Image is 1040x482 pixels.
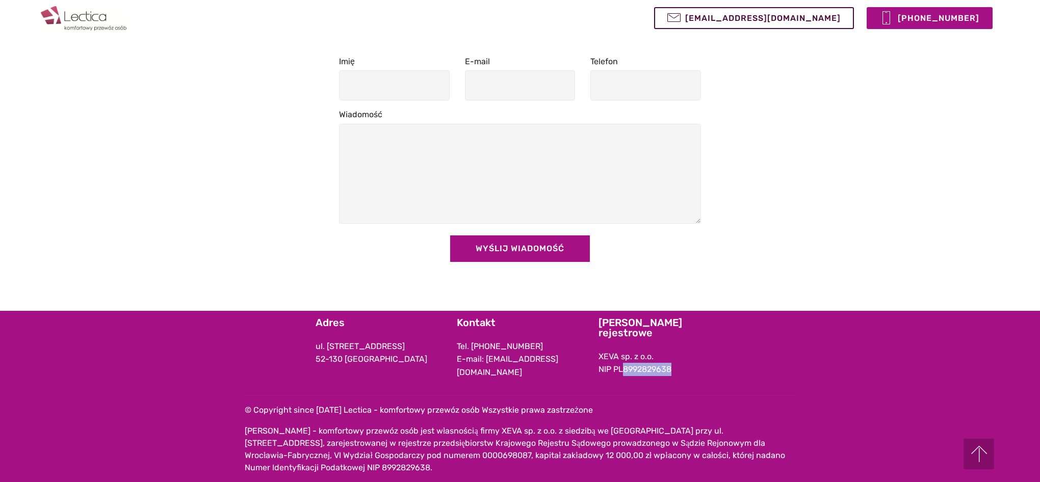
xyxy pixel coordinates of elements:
[654,7,854,29] a: [EMAIL_ADDRESS][DOMAIN_NAME]
[316,317,442,336] h5: Adres
[316,340,442,366] p: ul. [STREET_ADDRESS] 52-130 [GEOGRAPHIC_DATA]
[599,350,725,376] p: XEVA sp. z o.o. NIP PL8992829638
[599,317,725,346] h5: [PERSON_NAME] rejestrowe
[41,6,126,31] img: Lectica-komfortowy przewóz osób
[339,56,355,68] label: Imię
[457,317,583,336] h5: Kontakt
[450,235,590,262] button: WYŚLIJ WIADOMOŚĆ
[245,404,795,417] p: © Copyright since [DATE] Lectica - komfortowy przewóz osób Wszystkie prawa zastrzeżone
[339,109,382,121] label: Wiadomość
[590,56,618,68] label: Telefon
[867,7,993,29] a: [PHONE_NUMBER]
[465,56,490,68] label: E-mail
[245,425,795,474] p: [PERSON_NAME] - komfortowy przewóz osób jest własnością firmy XEVA sp. z o.o. z siedzibą we [GEOG...
[457,340,583,379] p: Tel. [PHONE_NUMBER] E-mail: [EMAIL_ADDRESS][DOMAIN_NAME]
